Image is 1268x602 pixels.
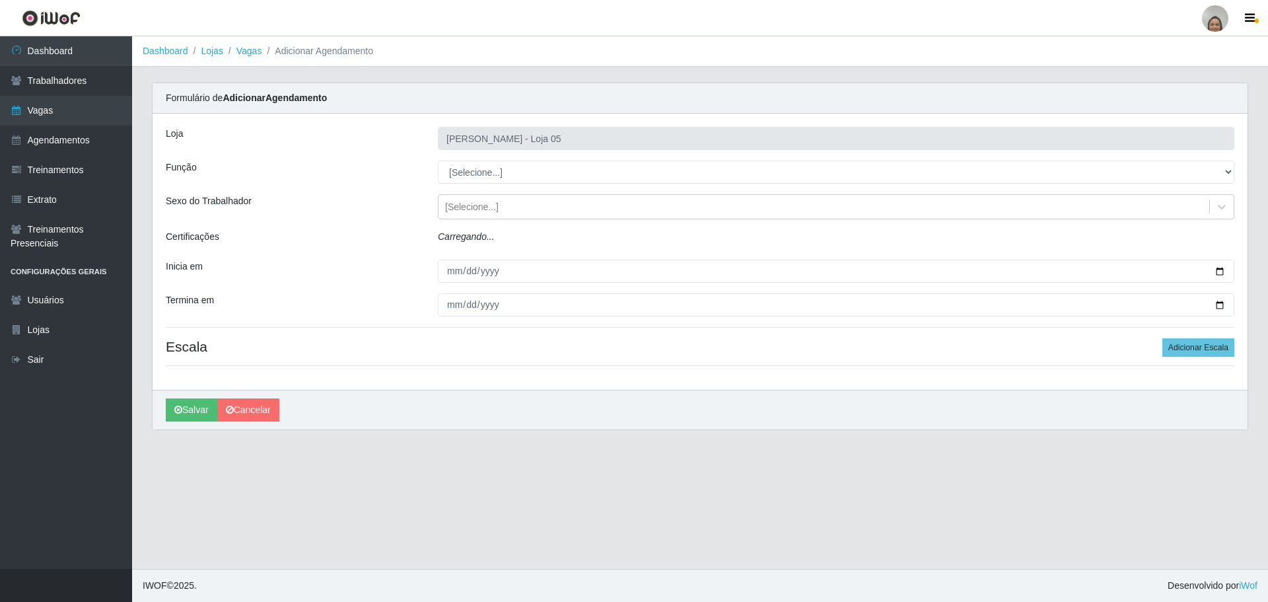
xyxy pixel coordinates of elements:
[201,46,223,56] a: Lojas
[445,200,499,214] div: [Selecione...]
[166,293,214,307] label: Termina em
[166,260,203,274] label: Inicia em
[143,579,197,593] span: © 2025 .
[1239,580,1257,591] a: iWof
[22,10,81,26] img: CoreUI Logo
[166,338,1234,355] h4: Escala
[438,260,1234,283] input: 00/00/0000
[153,83,1248,114] div: Formulário de
[166,398,217,422] button: Salvar
[438,231,495,242] i: Carregando...
[143,580,167,591] span: IWOF
[132,36,1268,67] nav: breadcrumb
[166,230,219,244] label: Certificações
[262,44,373,58] li: Adicionar Agendamento
[438,293,1234,317] input: 00/00/0000
[166,161,197,174] label: Função
[236,46,262,56] a: Vagas
[143,46,188,56] a: Dashboard
[223,93,327,103] strong: Adicionar Agendamento
[217,398,279,422] a: Cancelar
[1168,579,1257,593] span: Desenvolvido por
[166,194,252,208] label: Sexo do Trabalhador
[1162,338,1234,357] button: Adicionar Escala
[166,127,183,141] label: Loja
